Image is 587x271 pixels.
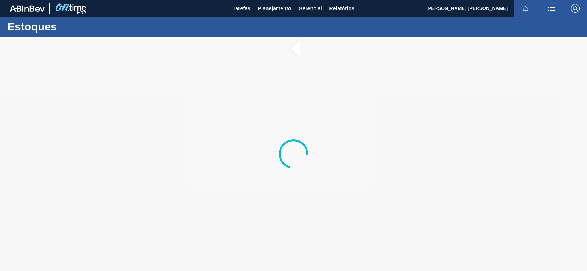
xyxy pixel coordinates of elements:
[547,4,556,13] img: userActions
[233,4,251,13] span: Tarefas
[10,5,45,12] img: TNhmsLtSVTkK8tSr43FrP2fwEKptu5GPRR3wAAAABJRU5ErkJggg==
[514,3,537,14] button: Notificações
[299,4,322,13] span: Gerencial
[7,22,138,31] h1: Estoques
[258,4,291,13] span: Planejamento
[571,4,580,13] img: Logout
[329,4,354,13] span: Relatórios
